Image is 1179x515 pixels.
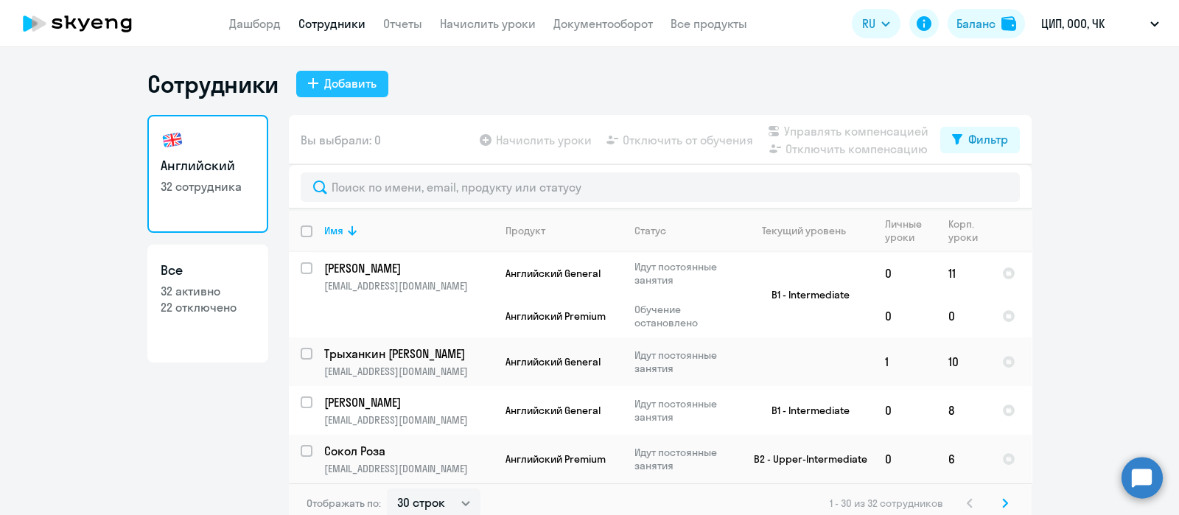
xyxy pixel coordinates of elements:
[553,16,653,31] a: Документооборот
[1034,6,1166,41] button: ЦИП, ООО, ЧК
[748,224,872,237] div: Текущий уровень
[505,355,601,368] span: Английский General
[968,130,1008,148] div: Фильтр
[830,497,943,510] span: 1 - 30 из 32 сотрудников
[324,260,491,276] p: [PERSON_NAME]
[937,435,990,483] td: 6
[634,224,666,237] div: Статус
[147,115,268,233] a: Английский32 сотрудника
[440,16,536,31] a: Начислить уроки
[736,435,873,483] td: B2 - Upper-Intermediate
[161,156,255,175] h3: Английский
[937,295,990,337] td: 0
[324,74,377,92] div: Добавить
[937,337,990,386] td: 10
[948,9,1025,38] button: Балансbalance
[324,365,493,378] p: [EMAIL_ADDRESS][DOMAIN_NAME]
[324,260,493,276] a: [PERSON_NAME]
[324,394,493,410] a: [PERSON_NAME]
[940,127,1020,153] button: Фильтр
[634,446,735,472] p: Идут постоянные занятия
[324,394,491,410] p: [PERSON_NAME]
[301,172,1020,202] input: Поиск по имени, email, продукту или статусу
[873,386,937,435] td: 0
[634,397,735,424] p: Идут постоянные занятия
[937,252,990,295] td: 11
[762,224,846,237] div: Текущий уровень
[505,309,606,323] span: Английский Premium
[736,386,873,435] td: B1 - Intermediate
[505,224,545,237] div: Продукт
[885,217,936,244] div: Личные уроки
[956,15,996,32] div: Баланс
[505,267,601,280] span: Английский General
[229,16,281,31] a: Дашборд
[873,435,937,483] td: 0
[852,9,900,38] button: RU
[161,128,184,152] img: english
[324,224,493,237] div: Имя
[161,261,255,280] h3: Все
[324,413,493,427] p: [EMAIL_ADDRESS][DOMAIN_NAME]
[634,303,735,329] p: Обучение остановлено
[671,16,747,31] a: Все продукты
[634,260,735,287] p: Идут постоянные занятия
[873,295,937,337] td: 0
[324,224,343,237] div: Имя
[324,346,493,362] a: Трыханкин [PERSON_NAME]
[161,178,255,195] p: 32 сотрудника
[383,16,422,31] a: Отчеты
[937,386,990,435] td: 8
[948,217,990,244] div: Корп. уроки
[324,279,493,292] p: [EMAIL_ADDRESS][DOMAIN_NAME]
[147,69,279,99] h1: Сотрудники
[1001,16,1016,31] img: balance
[324,346,491,362] p: Трыханкин [PERSON_NAME]
[324,443,491,459] p: Сокол Роза
[298,16,365,31] a: Сотрудники
[862,15,875,32] span: RU
[505,452,606,466] span: Английский Premium
[161,283,255,299] p: 32 активно
[873,337,937,386] td: 1
[161,299,255,315] p: 22 отключено
[307,497,381,510] span: Отображать по:
[324,443,493,459] a: Сокол Роза
[324,462,493,475] p: [EMAIL_ADDRESS][DOMAIN_NAME]
[296,71,388,97] button: Добавить
[505,404,601,417] span: Английский General
[873,252,937,295] td: 0
[301,131,381,149] span: Вы выбрали: 0
[147,245,268,362] a: Все32 активно22 отключено
[736,252,873,337] td: B1 - Intermediate
[634,348,735,375] p: Идут постоянные занятия
[1041,15,1105,32] p: ЦИП, ООО, ЧК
